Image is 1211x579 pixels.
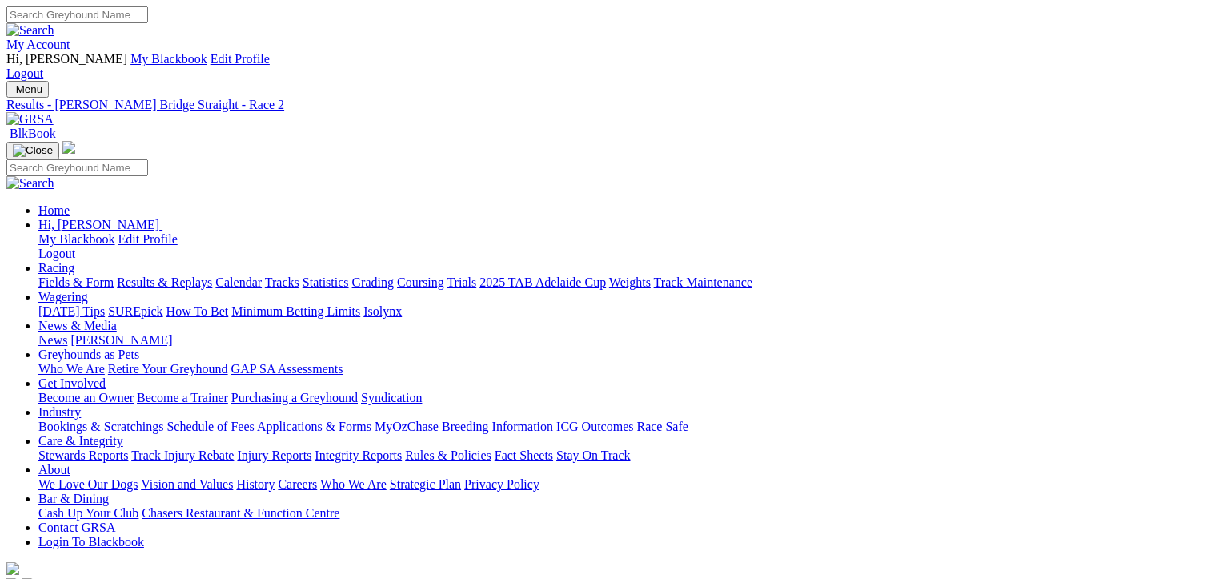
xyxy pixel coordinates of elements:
[141,477,233,491] a: Vision and Values
[303,275,349,289] a: Statistics
[6,66,43,80] a: Logout
[108,304,162,318] a: SUREpick
[231,362,343,376] a: GAP SA Assessments
[363,304,402,318] a: Isolynx
[6,112,54,127] img: GRSA
[397,275,444,289] a: Coursing
[231,304,360,318] a: Minimum Betting Limits
[38,247,75,260] a: Logout
[38,405,81,419] a: Industry
[38,290,88,304] a: Wagering
[495,448,553,462] a: Fact Sheets
[38,477,138,491] a: We Love Our Dogs
[361,391,422,404] a: Syndication
[38,477,1205,492] div: About
[38,420,1205,434] div: Industry
[38,319,117,332] a: News & Media
[315,448,402,462] a: Integrity Reports
[38,448,128,462] a: Stewards Reports
[405,448,491,462] a: Rules & Policies
[278,477,317,491] a: Careers
[6,562,19,575] img: logo-grsa-white.png
[38,391,134,404] a: Become an Owner
[6,176,54,191] img: Search
[38,521,115,534] a: Contact GRSA
[62,141,75,154] img: logo-grsa-white.png
[38,434,123,448] a: Care & Integrity
[257,420,371,433] a: Applications & Forms
[320,477,387,491] a: Who We Are
[131,448,234,462] a: Track Injury Rebate
[142,506,339,520] a: Chasers Restaurant & Function Centre
[6,52,127,66] span: Hi, [PERSON_NAME]
[10,127,56,140] span: BlkBook
[6,98,1205,112] a: Results - [PERSON_NAME] Bridge Straight - Race 2
[38,333,1205,348] div: News & Media
[556,420,633,433] a: ICG Outcomes
[464,477,539,491] a: Privacy Policy
[6,142,59,159] button: Toggle navigation
[38,333,67,347] a: News
[636,420,688,433] a: Race Safe
[38,261,74,275] a: Racing
[447,275,476,289] a: Trials
[211,52,270,66] a: Edit Profile
[38,535,144,549] a: Login To Blackbook
[6,23,54,38] img: Search
[70,333,172,347] a: [PERSON_NAME]
[231,391,358,404] a: Purchasing a Greyhound
[6,6,148,23] input: Search
[6,38,70,51] a: My Account
[38,376,106,390] a: Get Involved
[38,420,163,433] a: Bookings & Scratchings
[390,477,461,491] a: Strategic Plan
[6,159,148,176] input: Search
[6,81,49,98] button: Toggle navigation
[236,477,275,491] a: History
[38,492,109,505] a: Bar & Dining
[38,232,1205,261] div: Hi, [PERSON_NAME]
[6,127,56,140] a: BlkBook
[6,52,1205,81] div: My Account
[352,275,394,289] a: Grading
[38,348,139,361] a: Greyhounds as Pets
[166,420,254,433] a: Schedule of Fees
[38,275,1205,290] div: Racing
[38,275,114,289] a: Fields & Form
[38,218,162,231] a: Hi, [PERSON_NAME]
[479,275,606,289] a: 2025 TAB Adelaide Cup
[38,506,1205,521] div: Bar & Dining
[38,203,70,217] a: Home
[38,362,105,376] a: Who We Are
[166,304,229,318] a: How To Bet
[137,391,228,404] a: Become a Trainer
[38,448,1205,463] div: Care & Integrity
[38,391,1205,405] div: Get Involved
[38,304,1205,319] div: Wagering
[609,275,651,289] a: Weights
[108,362,228,376] a: Retire Your Greyhound
[38,506,138,520] a: Cash Up Your Club
[237,448,311,462] a: Injury Reports
[442,420,553,433] a: Breeding Information
[38,463,70,476] a: About
[38,232,115,246] a: My Blackbook
[556,448,630,462] a: Stay On Track
[654,275,752,289] a: Track Maintenance
[38,362,1205,376] div: Greyhounds as Pets
[38,218,159,231] span: Hi, [PERSON_NAME]
[130,52,207,66] a: My Blackbook
[118,232,178,246] a: Edit Profile
[117,275,212,289] a: Results & Replays
[13,144,53,157] img: Close
[375,420,439,433] a: MyOzChase
[38,304,105,318] a: [DATE] Tips
[16,83,42,95] span: Menu
[215,275,262,289] a: Calendar
[265,275,299,289] a: Tracks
